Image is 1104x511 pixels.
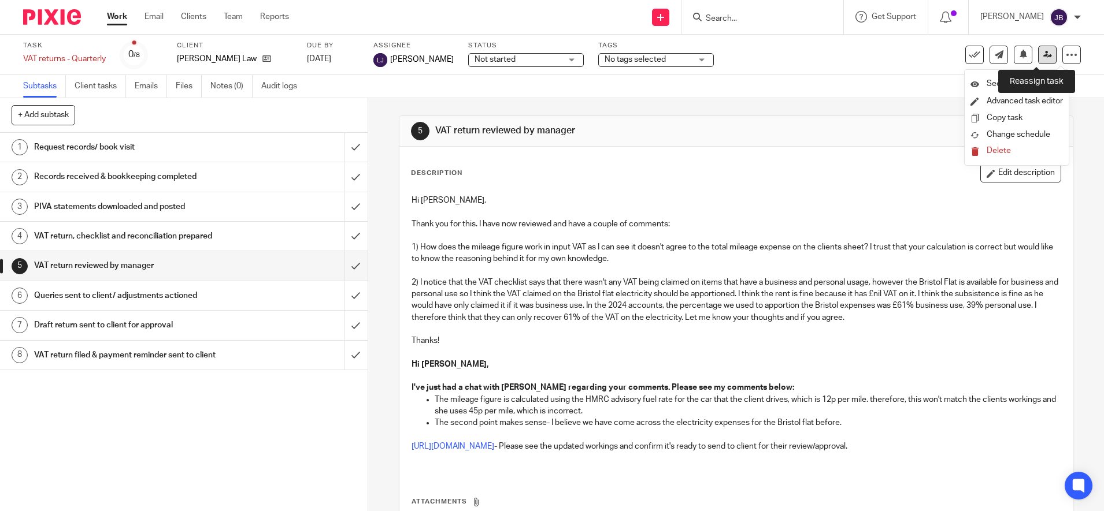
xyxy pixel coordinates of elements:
[1050,8,1068,27] img: svg%3E
[980,11,1044,23] p: [PERSON_NAME]
[34,168,233,185] h1: Records received & bookkeeping completed
[411,169,462,178] p: Description
[468,41,584,50] label: Status
[34,287,233,304] h1: Queries sent to client/ adjustments actioned
[134,52,140,58] small: /8
[261,75,306,98] a: Audit logs
[128,48,140,61] div: 0
[177,53,257,65] p: [PERSON_NAME] Law
[412,498,467,505] span: Attachments
[12,288,28,304] div: 6
[23,9,81,25] img: Pixie
[145,11,164,23] a: Email
[412,360,488,368] strong: Hi [PERSON_NAME],
[210,75,253,98] a: Notes (0)
[872,13,916,21] span: Get Support
[412,241,1061,265] p: 1) How does the mileage figure work in input VAT as I can see it doesn't agree to the total milea...
[12,199,28,215] div: 3
[12,139,28,155] div: 1
[23,75,66,98] a: Subtasks
[412,335,1061,346] p: Thanks!
[412,277,1061,323] p: 2) I notice that the VAT checklist says that there wasn't any VAT being claimed on items that hav...
[411,122,429,140] div: 5
[23,41,106,50] label: Task
[970,76,1063,93] a: See template in use
[34,227,233,245] h1: VAT return, checklist and reconciliation prepared
[475,55,516,64] span: Not started
[307,41,359,50] label: Due by
[34,257,233,274] h1: VAT return reviewed by manager
[412,442,494,450] a: [URL][DOMAIN_NAME]
[598,41,714,50] label: Tags
[412,218,1061,230] p: Thank you for this. I have now reviewed and have a couple of comments:
[435,417,1061,428] p: The second point makes sense- I believe we have come across the electricity expenses for the Bris...
[307,55,331,63] span: [DATE]
[412,441,1061,452] p: - Please see the updated workings and confirm it's ready to send to client for their review/appro...
[373,53,387,67] img: svg%3E
[987,114,1023,122] a: Copy task
[435,394,1061,417] p: The mileage figure is calculated using the HMRC advisory fuel rate for the car that the client dr...
[987,147,1011,155] span: Delete
[34,139,233,156] h1: Request records/ book visit
[970,147,1063,156] button: Delete
[980,164,1061,182] button: Edit description
[75,75,126,98] a: Client tasks
[177,41,292,50] label: Client
[34,316,233,334] h1: Draft return sent to client for approval
[224,11,243,23] a: Team
[12,169,28,185] div: 2
[12,105,75,125] button: + Add subtask
[34,198,233,215] h1: PIVA statements downloaded and posted
[987,97,1063,105] a: Advanced task editor
[373,41,454,50] label: Assignee
[435,125,761,137] h1: VAT return reviewed by manager
[260,11,289,23] a: Reports
[23,53,106,65] div: VAT returns - Quarterly
[412,195,1061,206] p: Hi [PERSON_NAME],
[987,80,1058,88] span: See template in use
[181,11,206,23] a: Clients
[135,75,167,98] a: Emails
[12,317,28,333] div: 7
[12,258,28,274] div: 5
[390,54,454,65] span: [PERSON_NAME]
[605,55,666,64] span: No tags selected
[987,130,1050,139] span: Change schedule
[12,347,28,363] div: 8
[412,383,794,391] strong: I've just had a chat with [PERSON_NAME] regarding your comments. Please see my comments below:
[176,75,202,98] a: Files
[107,11,127,23] a: Work
[34,346,233,364] h1: VAT return filed & payment reminder sent to client
[12,228,28,244] div: 4
[705,14,809,24] input: Search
